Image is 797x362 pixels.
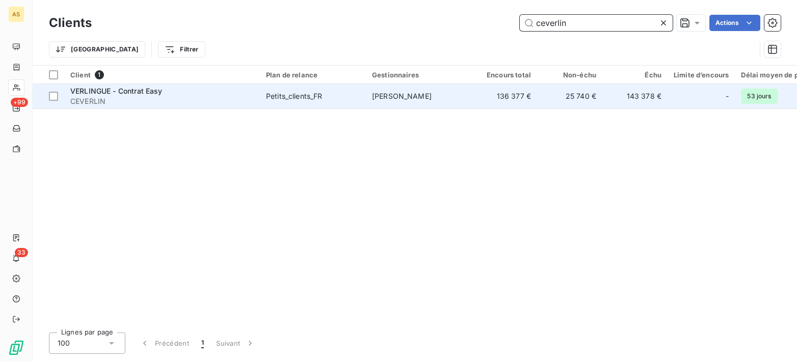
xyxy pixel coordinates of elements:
button: Actions [709,15,760,31]
div: Petits_clients_FR [266,91,323,101]
div: Plan de relance [266,71,360,79]
span: 53 jours [741,89,777,104]
span: VERLINGUE - Contrat Easy [70,87,163,95]
img: Logo LeanPay [8,340,24,356]
span: 1 [95,70,104,79]
span: Client [70,71,91,79]
span: 100 [58,338,70,348]
div: Échu [608,71,661,79]
iframe: Intercom live chat [762,327,787,352]
span: 1 [201,338,204,348]
td: 136 377 € [472,84,537,108]
h3: Clients [49,14,92,32]
div: Encours total [478,71,531,79]
div: Limite d’encours [674,71,729,79]
div: Non-échu [543,71,596,79]
button: Suivant [210,332,261,354]
button: Précédent [134,332,195,354]
span: 33 [15,248,28,257]
div: AS [8,6,24,22]
button: [GEOGRAPHIC_DATA] [49,41,145,58]
span: [PERSON_NAME] [372,92,432,100]
td: 25 740 € [537,84,602,108]
span: CEVERLIN [70,96,254,106]
td: 143 378 € [602,84,668,108]
span: +99 [11,98,28,107]
input: Rechercher [520,15,673,31]
div: Gestionnaires [372,71,466,79]
button: 1 [195,332,210,354]
button: Filtrer [158,41,205,58]
span: - [726,91,729,101]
